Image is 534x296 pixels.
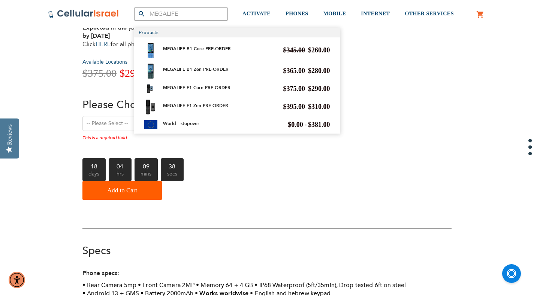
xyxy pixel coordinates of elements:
[163,46,231,52] a: MEGALIFE B1 Core PRE-ORDER
[82,269,119,277] strong: Phone specs:
[308,46,330,54] span: $260.00
[148,43,154,58] img: MEGALIFE B1 Core PRE-ORDER
[283,67,305,74] span: $365.00
[288,121,303,128] span: $0.00
[109,158,132,170] b: 04
[308,121,330,128] span: $381.00
[82,281,136,289] li: Rear Camera 5mp
[361,11,390,16] span: INTERNET
[283,103,305,110] span: $395.00
[308,85,330,92] span: $290.00
[138,281,194,289] li: Front Camera 2MP
[107,183,137,198] span: Add to Cart
[163,120,199,126] a: World - stopover
[82,58,127,65] a: Available Locations
[82,181,162,200] button: Add to Cart
[82,244,111,258] a: Specs
[6,124,13,145] div: Reviews
[286,11,308,16] span: PHONES
[82,98,200,112] span: Please Choose a Version
[82,67,117,79] span: $375.00
[109,170,132,181] span: hrs
[82,133,345,141] div: This is a required field.
[163,103,228,109] a: MEGALIFE F1 Zen PRE-ORDER
[196,281,253,289] li: Memory 64 + 4 GB
[283,85,305,92] span: $375.00
[161,170,184,181] span: secs
[9,272,25,288] div: Accessibility Menu
[405,11,454,16] span: OTHER SERVICES
[82,170,106,181] span: days
[161,158,184,170] b: 38
[96,40,111,48] a: HERE
[135,170,158,181] span: mins
[148,64,154,79] img: MEGALIFE B1 Zen PRE-ORDER
[82,158,106,170] b: 18
[145,100,156,115] img: MEGALIFE F1 Zen PRE-ORDER
[308,67,330,74] span: $280.00
[283,46,305,54] span: $345.00
[323,11,346,16] span: MOBILE
[135,158,158,170] b: 09
[134,7,228,21] input: Search
[139,29,159,36] span: Products
[163,66,229,72] a: MEGALIFE B1 Zen PRE-ORDER
[254,281,406,289] li: IP68 Waterproof (5ft/35min), Drop tested 6ft on steel
[144,120,157,129] img: World - stopover
[48,9,119,18] img: Cellular Israel Logo
[163,85,230,91] a: MEGALIFE F1 Core PRE-ORDER
[308,103,330,110] span: $310.00
[120,67,154,79] span: $290.00
[144,84,157,94] img: MEGALIFE F1 Core PRE-ORDER
[242,11,271,16] span: ACTIVATE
